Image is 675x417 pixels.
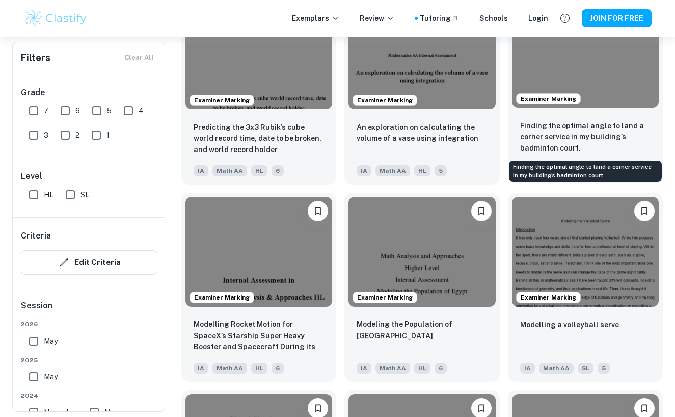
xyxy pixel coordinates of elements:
[21,250,157,275] button: Edit Criteria
[21,170,157,183] h6: Level
[21,230,51,242] h6: Criteria
[272,165,284,176] span: 6
[21,320,157,329] span: 2026
[251,165,267,176] span: HL
[375,363,410,374] span: Math AA
[21,51,50,65] h6: Filters
[375,165,410,176] span: Math AA
[479,13,508,24] a: Schools
[509,161,662,182] div: Finding the optimal angle to land a corner service in my building’s badminton court.
[414,165,430,176] span: HL
[414,363,430,374] span: HL
[520,120,651,154] p: Finding the optimal angle to land a corner service in my building’s badminton court.
[420,13,459,24] a: Tutoring
[44,130,48,141] span: 3
[520,319,619,331] p: Modelling a volleyball serve
[357,319,487,341] p: Modeling the Population of Egypt
[353,96,417,105] span: Examiner Marking
[634,201,655,221] button: Please log in to bookmark exemplars
[528,13,548,24] a: Login
[75,105,80,116] span: 6
[512,197,659,307] img: Math AA IA example thumbnail: Modelling a volleyball serve
[194,363,208,374] span: IA
[344,193,499,382] a: Examiner MarkingPlease log in to bookmark exemplarsModeling the Population of Egypt IAMath AAHL6
[185,197,332,307] img: Math AA IA example thumbnail: Modelling Rocket Motion for SpaceX’s Sta
[435,165,447,176] span: 5
[508,193,663,382] a: Examiner MarkingPlease log in to bookmark exemplarsModelling a volleyball serve IAMath AASL5
[578,363,593,374] span: SL
[471,201,492,221] button: Please log in to bookmark exemplars
[21,86,157,99] h6: Grade
[107,105,112,116] span: 5
[357,122,487,144] p: An exploration on calculating the volume of a vase using integration
[360,13,394,24] p: Review
[194,319,324,353] p: Modelling Rocket Motion for SpaceX’s Starship Super Heavy Booster and Spacecraft During its First...
[517,94,580,103] span: Examiner Marking
[292,13,339,24] p: Exemplars
[75,130,79,141] span: 2
[190,96,254,105] span: Examiner Marking
[106,130,110,141] span: 1
[272,363,284,374] span: 6
[598,363,610,374] span: 5
[582,9,652,27] button: JOIN FOR FREE
[139,105,144,116] span: 4
[80,189,89,200] span: SL
[24,8,89,28] img: Clastify logo
[357,363,371,374] span: IA
[181,193,336,382] a: Examiner MarkingPlease log in to bookmark exemplarsModelling Rocket Motion for SpaceX’s Starship ...
[308,201,328,221] button: Please log in to bookmark exemplars
[194,122,324,155] p: Predicting the 3x3 Rubik’s cube world record time, date to be broken, and world record holder
[44,371,58,382] span: May
[353,293,417,302] span: Examiner Marking
[357,165,371,176] span: IA
[435,363,447,374] span: 6
[194,165,208,176] span: IA
[21,391,157,400] span: 2024
[556,10,574,27] button: Help and Feedback
[44,189,53,200] span: HL
[517,293,580,302] span: Examiner Marking
[251,363,267,374] span: HL
[44,336,58,347] span: May
[21,355,157,365] span: 2025
[44,105,48,116] span: 7
[520,363,535,374] span: IA
[21,300,157,320] h6: Session
[348,197,495,307] img: Math AA IA example thumbnail: Modeling the Population of Egypt
[212,165,247,176] span: Math AA
[212,363,247,374] span: Math AA
[190,293,254,302] span: Examiner Marking
[539,363,574,374] span: Math AA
